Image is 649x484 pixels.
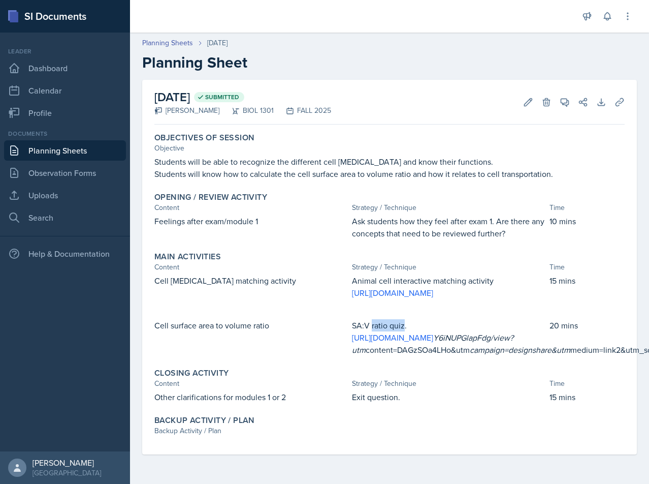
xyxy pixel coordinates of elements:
[549,275,625,287] p: 15 mins
[352,331,545,356] p: content=DAGzSOa4LHo&utm medium=link2&utm_source=uniquelinks&utlId=h40fa66ca34
[549,319,625,331] p: 20 mins
[4,103,126,123] a: Profile
[154,319,348,331] p: Cell surface area to volume ratio
[154,378,348,389] div: Content
[549,378,625,389] div: Time
[549,215,625,227] p: 10 mins
[4,58,126,78] a: Dashboard
[154,105,219,116] div: [PERSON_NAME]
[4,140,126,161] a: Planning Sheets
[549,202,625,213] div: Time
[154,88,331,106] h2: [DATE]
[549,262,625,273] div: Time
[205,93,239,101] span: Submitted
[352,262,545,273] div: Strategy / Technique
[154,391,348,403] p: Other clarifications for modules 1 or 2
[142,38,193,48] a: Planning Sheets
[219,105,274,116] div: BIOL 1301
[352,287,433,298] a: [URL][DOMAIN_NAME]
[154,133,254,143] label: Objectives of Session
[154,426,625,436] div: Backup Activity / Plan
[352,332,513,355] em: Y6iNUPGlapFdg/view?utm
[154,202,348,213] div: Content
[352,202,545,213] div: Strategy / Technique
[352,319,545,331] p: SA:V ratio quiz.
[4,129,126,138] div: Documents
[33,458,101,468] div: [PERSON_NAME]
[4,47,126,56] div: Leader
[154,168,625,180] p: Students will know how to calculate the cell surface area to volume ratio and how it relates to c...
[154,415,255,426] label: Backup Activity / Plan
[142,53,637,72] h2: Planning Sheet
[4,163,126,183] a: Observation Forms
[470,344,570,355] em: campaign=designshare&utm
[207,38,228,48] div: [DATE]
[4,207,126,228] a: Search
[154,156,625,168] p: Students will be able to recognize the different cell [MEDICAL_DATA] and know their functions.
[549,391,625,403] p: 15 mins
[154,275,348,287] p: Cell [MEDICAL_DATA] matching activity
[33,468,101,478] div: [GEOGRAPHIC_DATA]
[352,378,545,389] div: Strategy / Technique
[4,244,126,264] div: Help & Documentation
[4,185,126,205] a: Uploads
[154,262,348,273] div: Content
[352,391,545,403] p: Exit question.
[274,105,331,116] div: FALL 2025
[352,215,545,239] p: Ask students how they feel after exam 1. Are there any concepts that need to be reviewed further?
[154,192,267,202] label: Opening / Review Activity
[352,275,545,287] p: Animal cell interactive matching activity
[154,215,348,227] p: Feelings after exam/module 1
[154,143,625,154] div: Objective
[352,332,433,343] a: [URL][DOMAIN_NAME]
[154,368,229,378] label: Closing Activity
[4,80,126,101] a: Calendar
[154,252,221,262] label: Main Activities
